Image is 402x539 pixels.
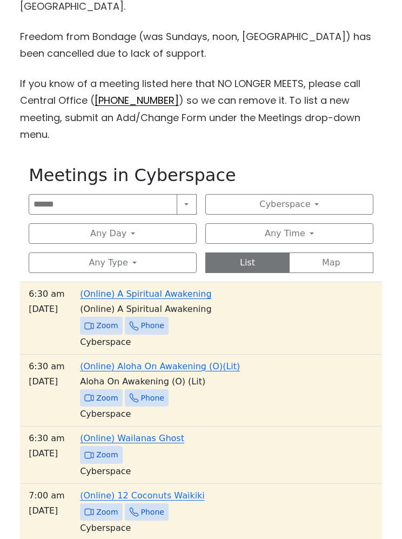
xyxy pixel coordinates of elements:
span: Phone [141,391,164,405]
span: 6:30 AM [29,359,64,374]
td: Cyberspace [24,521,378,536]
button: Cyberspace [205,194,373,215]
td: Cyberspace [24,464,378,479]
span: [DATE] [29,302,64,317]
span: [DATE] [29,503,64,518]
span: Phone [141,505,164,519]
td: Aloha On Awakening (O) (Lit) [24,374,378,389]
span: Zoom [96,391,118,405]
span: 6:30 AM [29,287,64,302]
span: [DATE] [29,374,64,389]
td: Cyberspace [24,407,378,422]
td: Cyberspace [24,335,378,350]
button: Search [177,194,197,215]
button: Any Type [29,252,197,273]
span: Zoom [96,505,118,519]
td: (Online) A Spiritual Awakening [24,302,378,317]
span: Zoom [96,319,118,332]
span: [DATE] [29,446,64,461]
p: Freedom from Bondage (was Sundays, noon, [GEOGRAPHIC_DATA]) has been cancelled due to lack of sup... [20,28,382,62]
span: 6:30 AM [29,431,64,446]
button: List [205,252,290,273]
span: 7:00 AM [29,488,64,503]
a: [PHONE_NUMBER] [95,94,179,107]
button: Map [289,252,373,273]
a: (Online) Wailanas Ghost [80,433,184,443]
button: Any Time [205,223,373,244]
h1: Meetings in Cyberspace [29,165,373,185]
p: If you know of a meeting listed here that NO LONGER MEETS, please call Central Office ( ) so we c... [20,75,382,143]
a: (Online) 12 Coconuts Waikiki [80,490,205,501]
button: Any Day [29,223,197,244]
span: Zoom [96,448,118,462]
a: (Online) A Spiritual Awakening [80,289,211,299]
a: (Online) Aloha On Awakening (O)(Lit) [80,361,240,371]
input: Search [29,194,177,215]
span: Phone [141,319,164,332]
